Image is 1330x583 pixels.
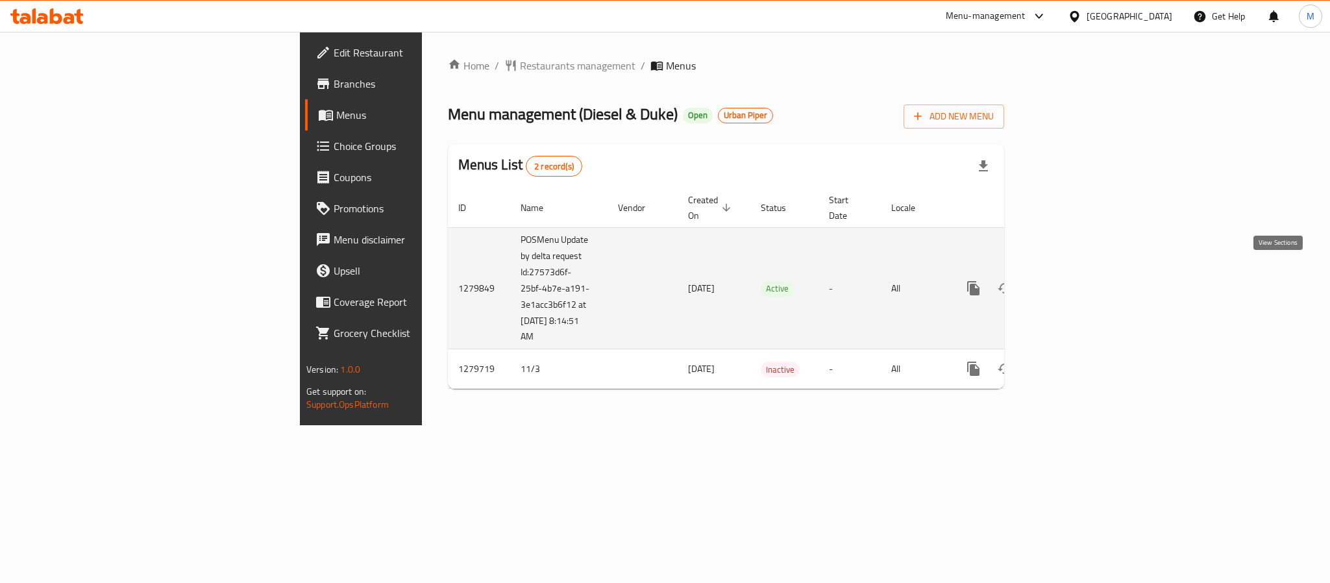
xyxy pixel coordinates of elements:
[306,361,338,378] span: Version:
[904,105,1004,129] button: Add New Menu
[510,227,608,349] td: POSMenu Update by delta request Id:27573d6f-25bf-4b7e-a191-3e1acc3b6f12 at [DATE] 8:14:51 AM
[334,169,511,185] span: Coupons
[688,280,715,297] span: [DATE]
[334,325,511,341] span: Grocery Checklist
[448,58,1004,73] nav: breadcrumb
[618,200,662,216] span: Vendor
[305,99,522,130] a: Menus
[1307,9,1314,23] span: M
[305,162,522,193] a: Coupons
[914,108,994,125] span: Add New Menu
[305,255,522,286] a: Upsell
[881,349,948,389] td: All
[958,273,989,304] button: more
[819,349,881,389] td: -
[334,76,511,92] span: Branches
[504,58,635,73] a: Restaurants management
[305,286,522,317] a: Coverage Report
[305,193,522,224] a: Promotions
[334,294,511,310] span: Coverage Report
[458,200,483,216] span: ID
[948,188,1093,228] th: Actions
[458,155,582,177] h2: Menus List
[641,58,645,73] li: /
[521,200,560,216] span: Name
[305,224,522,255] a: Menu disclaimer
[448,99,678,129] span: Menu management ( Diesel & Duke )
[340,361,360,378] span: 1.0.0
[334,201,511,216] span: Promotions
[305,317,522,349] a: Grocery Checklist
[958,353,989,384] button: more
[683,110,713,121] span: Open
[819,227,881,349] td: -
[881,227,948,349] td: All
[666,58,696,73] span: Menus
[761,281,794,296] span: Active
[334,45,511,60] span: Edit Restaurant
[526,160,582,173] span: 2 record(s)
[305,37,522,68] a: Edit Restaurant
[761,362,800,377] span: Inactive
[305,68,522,99] a: Branches
[761,200,803,216] span: Status
[989,353,1020,384] button: Change Status
[448,188,1093,390] table: enhanced table
[1087,9,1172,23] div: [GEOGRAPHIC_DATA]
[510,349,608,389] td: 11/3
[683,108,713,123] div: Open
[989,273,1020,304] button: Change Status
[520,58,635,73] span: Restaurants management
[761,362,800,377] div: Inactive
[306,383,366,400] span: Get support on:
[891,200,932,216] span: Locale
[688,360,715,377] span: [DATE]
[334,263,511,279] span: Upsell
[719,110,772,121] span: Urban Piper
[306,396,389,413] a: Support.OpsPlatform
[336,107,511,123] span: Menus
[946,8,1026,24] div: Menu-management
[334,232,511,247] span: Menu disclaimer
[305,130,522,162] a: Choice Groups
[526,156,582,177] div: Total records count
[334,138,511,154] span: Choice Groups
[829,192,865,223] span: Start Date
[688,192,735,223] span: Created On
